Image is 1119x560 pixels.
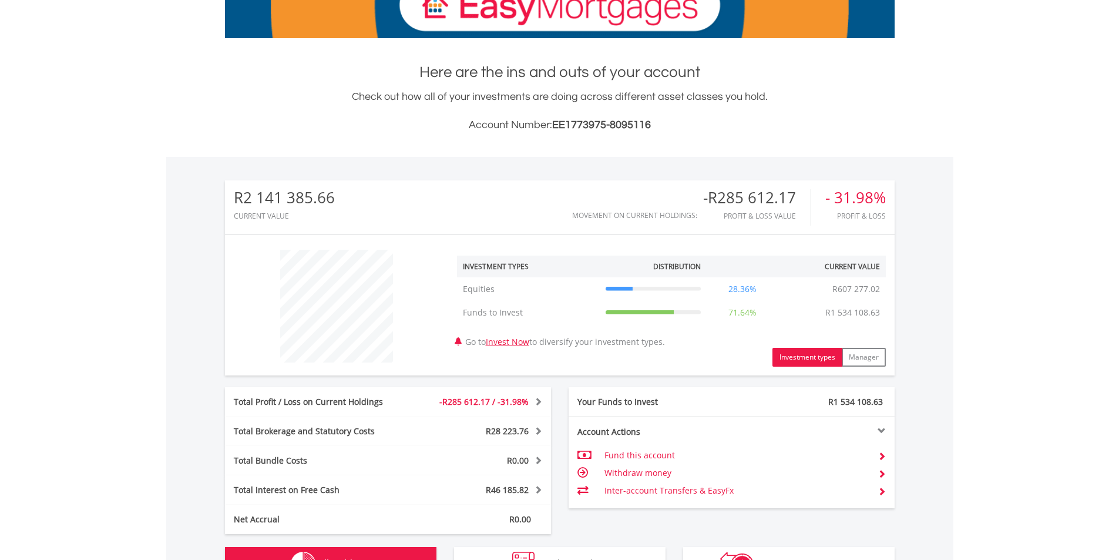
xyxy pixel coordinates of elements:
[707,277,778,301] td: 28.36%
[604,482,868,499] td: Inter-account Transfers & EasyFx
[703,212,811,220] div: Profit & Loss Value
[486,484,529,495] span: R46 185.82
[225,425,415,437] div: Total Brokerage and Statutory Costs
[772,348,842,367] button: Investment types
[457,301,600,324] td: Funds to Invest
[572,212,697,219] div: Movement on Current Holdings:
[225,484,415,496] div: Total Interest on Free Cash
[225,455,415,467] div: Total Bundle Costs
[653,261,701,271] div: Distribution
[225,89,895,133] div: Check out how all of your investments are doing across different asset classes you hold.
[819,301,886,324] td: R1 534 108.63
[234,189,335,206] div: R2 141 385.66
[439,396,529,407] span: -R285 612.17 / -31.98%
[842,348,886,367] button: Manager
[225,396,415,408] div: Total Profit / Loss on Current Holdings
[825,212,886,220] div: Profit & Loss
[486,336,529,347] a: Invest Now
[225,62,895,83] h1: Here are the ins and outs of your account
[552,119,651,130] span: EE1773975-8095116
[509,514,531,525] span: R0.00
[225,514,415,525] div: Net Accrual
[828,396,883,407] span: R1 534 108.63
[234,212,335,220] div: CURRENT VALUE
[604,447,868,464] td: Fund this account
[826,277,886,301] td: R607 277.02
[225,117,895,133] h3: Account Number:
[703,189,811,206] div: -R285 612.17
[457,256,600,277] th: Investment Types
[778,256,886,277] th: Current Value
[604,464,868,482] td: Withdraw money
[486,425,529,437] span: R28 223.76
[569,396,732,408] div: Your Funds to Invest
[825,189,886,206] div: - 31.98%
[707,301,778,324] td: 71.64%
[457,277,600,301] td: Equities
[507,455,529,466] span: R0.00
[569,426,732,438] div: Account Actions
[448,244,895,367] div: Go to to diversify your investment types.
